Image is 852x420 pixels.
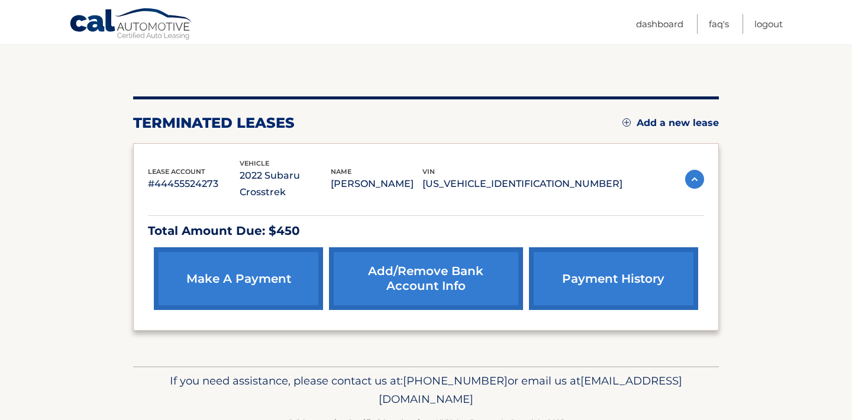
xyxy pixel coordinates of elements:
[685,170,704,189] img: accordion-active.svg
[148,167,205,176] span: lease account
[622,117,719,129] a: Add a new lease
[133,114,295,132] h2: terminated leases
[754,14,783,34] a: Logout
[69,8,193,42] a: Cal Automotive
[636,14,683,34] a: Dashboard
[154,247,323,310] a: make a payment
[329,247,522,310] a: Add/Remove bank account info
[709,14,729,34] a: FAQ's
[240,167,331,201] p: 2022 Subaru Crosstrek
[622,118,631,127] img: add.svg
[240,159,269,167] span: vehicle
[148,176,240,192] p: #44455524273
[331,167,351,176] span: name
[331,176,422,192] p: [PERSON_NAME]
[422,167,435,176] span: vin
[148,221,704,241] p: Total Amount Due: $450
[529,247,698,310] a: payment history
[141,371,711,409] p: If you need assistance, please contact us at: or email us at
[422,176,622,192] p: [US_VEHICLE_IDENTIFICATION_NUMBER]
[403,374,508,387] span: [PHONE_NUMBER]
